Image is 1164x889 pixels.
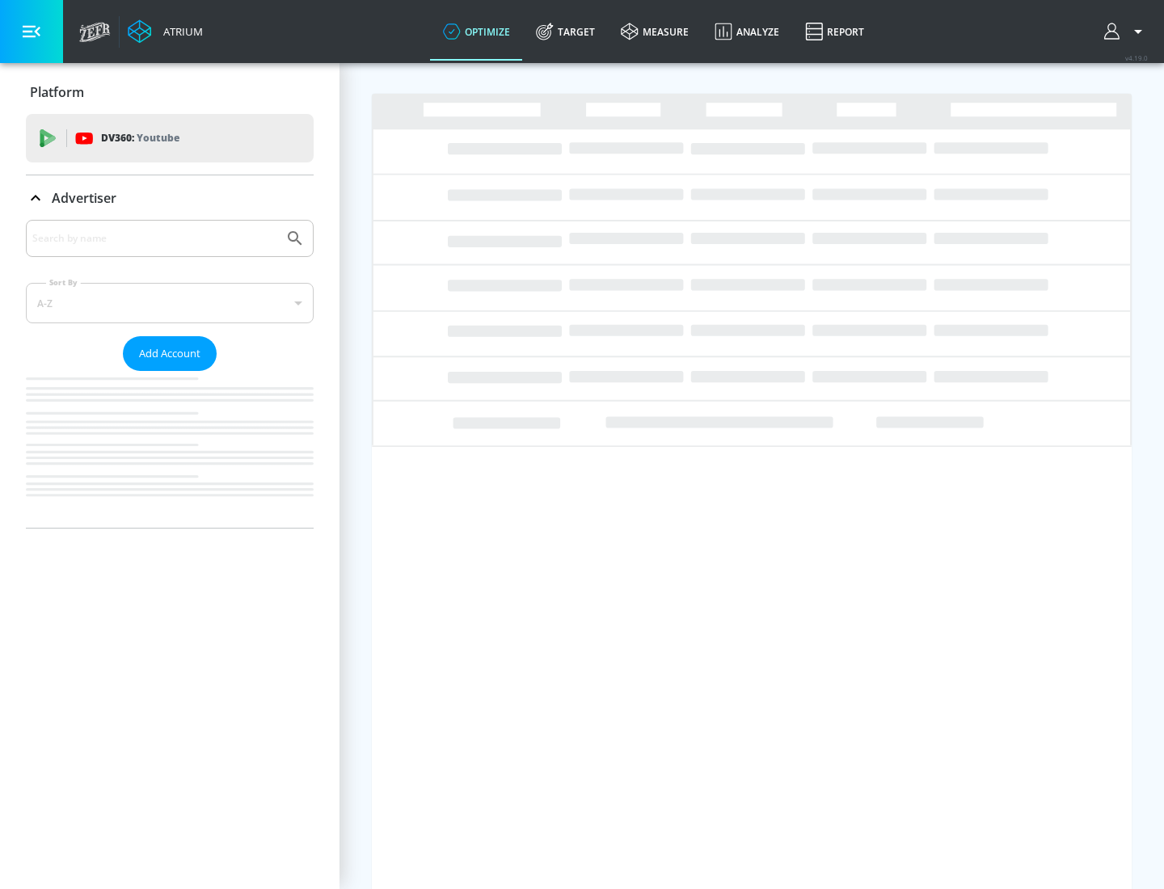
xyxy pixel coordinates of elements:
input: Search by name [32,228,277,249]
div: A-Z [26,283,314,323]
button: Add Account [123,336,217,371]
a: Atrium [128,19,203,44]
a: Target [523,2,608,61]
div: Advertiser [26,175,314,221]
div: Advertiser [26,220,314,528]
p: Youtube [137,129,179,146]
div: DV360: Youtube [26,114,314,162]
span: Add Account [139,344,200,363]
p: Platform [30,83,84,101]
p: Advertiser [52,189,116,207]
a: measure [608,2,702,61]
div: Atrium [157,24,203,39]
nav: list of Advertiser [26,371,314,528]
span: v 4.19.0 [1125,53,1148,62]
a: Analyze [702,2,792,61]
a: Report [792,2,877,61]
a: optimize [430,2,523,61]
label: Sort By [46,277,81,288]
div: Platform [26,70,314,115]
p: DV360: [101,129,179,147]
